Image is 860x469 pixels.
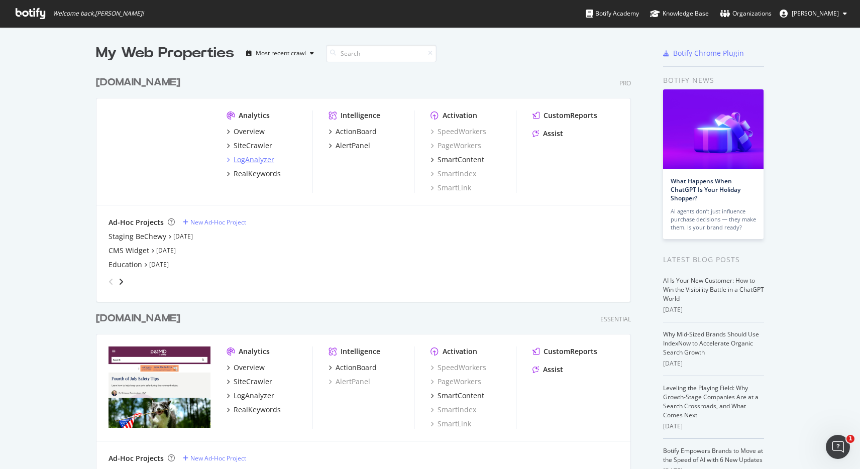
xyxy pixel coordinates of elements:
[227,169,281,179] a: RealKeywords
[431,419,471,429] a: SmartLink
[336,141,370,151] div: AlertPanel
[663,276,764,303] a: AI Is Your New Customer: How to Win the Visibility Battle in a ChatGPT World
[234,127,265,137] div: Overview
[109,246,149,256] a: CMS Widget
[329,377,370,387] a: AlertPanel
[173,232,193,241] a: [DATE]
[532,365,563,375] a: Assist
[109,110,210,192] img: www.chewy.com
[663,254,764,265] div: Latest Blog Posts
[227,377,272,387] a: SiteCrawler
[53,10,144,18] span: Welcome back, [PERSON_NAME] !
[329,127,377,137] a: ActionBoard
[543,129,563,139] div: Assist
[544,110,597,121] div: CustomReports
[431,127,486,137] a: SpeedWorkers
[663,384,759,419] a: Leveling the Playing Field: Why Growth-Stage Companies Are at a Search Crossroads, and What Comes...
[109,346,210,428] img: www.petmd.com
[96,311,184,326] a: [DOMAIN_NAME]
[109,453,164,463] div: Ad-Hoc Projects
[772,6,855,22] button: [PERSON_NAME]
[190,218,246,226] div: New Ad-Hoc Project
[227,405,281,415] a: RealKeywords
[183,454,246,462] a: New Ad-Hoc Project
[336,127,377,137] div: ActionBoard
[663,330,759,357] a: Why Mid-Sized Brands Should Use IndexNow to Accelerate Organic Search Growth
[96,43,234,63] div: My Web Properties
[431,155,484,165] a: SmartContent
[431,363,486,373] a: SpeedWorkers
[532,346,597,357] a: CustomReports
[227,155,274,165] a: LogAnalyzer
[431,391,484,401] a: SmartContent
[234,405,281,415] div: RealKeywords
[671,177,740,202] a: What Happens When ChatGPT Is Your Holiday Shopper?
[336,363,377,373] div: ActionBoard
[239,110,270,121] div: Analytics
[650,9,709,19] div: Knowledge Base
[341,346,380,357] div: Intelligence
[586,9,639,19] div: Botify Academy
[156,246,176,255] a: [DATE]
[673,48,744,58] div: Botify Chrome Plugin
[443,346,477,357] div: Activation
[109,231,166,242] a: Staging BeChewy
[431,141,481,151] a: PageWorkers
[256,50,306,56] div: Most recent crawl
[190,454,246,462] div: New Ad-Hoc Project
[532,129,563,139] a: Assist
[234,169,281,179] div: RealKeywords
[234,141,272,151] div: SiteCrawler
[227,391,274,401] a: LogAnalyzer
[329,363,377,373] a: ActionBoard
[431,377,481,387] a: PageWorkers
[826,435,850,459] iframe: Intercom live chat
[118,277,125,287] div: angle-right
[443,110,477,121] div: Activation
[329,141,370,151] a: AlertPanel
[109,217,164,227] div: Ad-Hoc Projects
[846,435,854,443] span: 1
[431,183,471,193] a: SmartLink
[663,48,744,58] a: Botify Chrome Plugin
[543,365,563,375] div: Assist
[663,89,764,169] img: What Happens When ChatGPT Is Your Holiday Shopper?
[532,110,597,121] a: CustomReports
[239,346,270,357] div: Analytics
[183,218,246,226] a: New Ad-Hoc Project
[600,315,631,323] div: Essential
[234,391,274,401] div: LogAnalyzer
[96,75,184,90] a: [DOMAIN_NAME]
[341,110,380,121] div: Intelligence
[671,207,756,231] div: AI agents don’t just influence purchase decisions — they make them. Is your brand ready?
[149,260,169,269] a: [DATE]
[242,45,318,61] button: Most recent crawl
[438,155,484,165] div: SmartContent
[720,9,772,19] div: Organizations
[104,274,118,290] div: angle-left
[663,305,764,314] div: [DATE]
[234,155,274,165] div: LogAnalyzer
[431,405,476,415] a: SmartIndex
[438,391,484,401] div: SmartContent
[109,260,142,270] a: Education
[431,169,476,179] a: SmartIndex
[619,79,631,87] div: Pro
[234,377,272,387] div: SiteCrawler
[663,422,764,431] div: [DATE]
[227,141,272,151] a: SiteCrawler
[544,346,597,357] div: CustomReports
[234,363,265,373] div: Overview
